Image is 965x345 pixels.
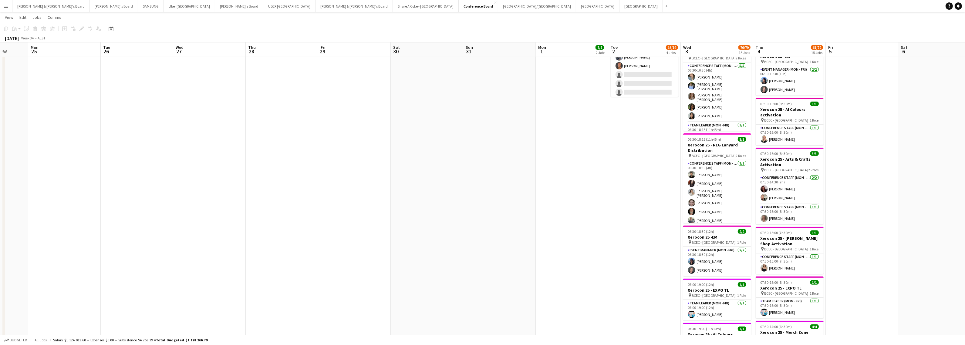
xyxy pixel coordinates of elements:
span: Tue [103,45,110,50]
h3: Xerocon 25 - Arts & Crafts Activation [756,156,824,167]
span: BCEC - [GEOGRAPHIC_DATA] [764,118,808,122]
span: 26 [102,48,110,55]
span: 1 Role [810,291,819,296]
span: Sun [466,45,473,50]
div: AEST [38,36,46,40]
span: 1 Role [810,118,819,122]
span: Sat [393,45,400,50]
span: 3/3 [810,151,819,156]
span: 1 Role [737,240,746,245]
app-job-card: 07:30-16:00 (8h30m)1/1Xerocon 25 - EXPO TL BCEC - [GEOGRAPHIC_DATA]1 RoleTeam Leader (Mon - Fri)1... [756,276,824,318]
span: 1 [537,48,546,55]
span: 30 [392,48,400,55]
span: 1/1 [810,102,819,106]
button: [GEOGRAPHIC_DATA] [619,0,663,12]
span: 7/7 [596,45,604,50]
span: 1 Role [737,293,746,298]
app-job-card: 07:30-16:00 (8h30m)3/3Xerocon 25 - Arts & Crafts Activation BCEC - [GEOGRAPHIC_DATA]2 RolesConfer... [756,148,824,224]
app-card-role: Event Manager (Mon - Fri)2/206:30-16:30 (10h)[PERSON_NAME][PERSON_NAME] [756,66,824,95]
span: 25 [30,48,39,55]
span: 4 [755,48,763,55]
span: Wed [683,45,691,50]
span: 1/1 [810,280,819,285]
a: Comms [45,13,64,21]
app-card-role: Team Leader (Mon - Fri)1/107:00-19:00 (12h)[PERSON_NAME] [683,300,751,320]
span: Mon [538,45,546,50]
span: 27 [175,48,184,55]
h3: Xerocon 25 - REG Lanyard Distribution [683,142,751,153]
span: 1 Role [810,59,819,64]
a: Jobs [30,13,44,21]
button: [PERSON_NAME]'s Board [215,0,263,12]
span: 06:30-18:15 (11h45m) [688,137,721,142]
div: 2 Jobs [596,50,605,55]
span: 16/19 [666,45,678,50]
div: [DATE] [5,35,19,41]
span: Fri [828,45,833,50]
h3: Xerocon 25 - AI Colours activation [756,107,824,118]
h3: Xerocon 25 - EXPO TL [756,285,824,291]
app-card-role: Conference Staff (Mon - Fri)1/107:30-15:00 (7h30m)[PERSON_NAME] [756,253,824,274]
div: 15 Jobs [811,50,823,55]
span: 3 [682,48,691,55]
span: BCEC - [GEOGRAPHIC_DATA] [692,293,736,298]
span: 2 Roles [736,56,746,60]
button: [GEOGRAPHIC_DATA] [576,0,619,12]
button: Share A Coke - [GEOGRAPHIC_DATA] [393,0,459,12]
span: BCEC - [GEOGRAPHIC_DATA] [764,247,808,251]
app-job-card: 07:00-19:00 (12h)1/1Xerocon 25 - EXPO TL BCEC - [GEOGRAPHIC_DATA]1 RoleTeam Leader (Mon - Fri)1/1... [683,279,751,320]
span: 4/4 [810,324,819,329]
span: BCEC - [GEOGRAPHIC_DATA] [692,240,736,245]
span: Thu [756,45,763,50]
app-card-role: Team Leader (Mon - Fri)1/106:30-18:15 (11h45m) [683,122,751,142]
button: [PERSON_NAME]'s Board [90,0,138,12]
app-job-card: 07:30-16:00 (8h30m)1/1Xerocon 25 - AI Colours activation BCEC - [GEOGRAPHIC_DATA]1 RoleConference... [756,98,824,145]
div: 4 Jobs [666,50,678,55]
app-card-role: Conference Staff (Mon - Fri)1I6A3/613:00-17:00 (4h)[PERSON_NAME][PERSON_NAME][PERSON_NAME] [611,34,679,98]
h3: Xerocon 25 - [PERSON_NAME] Shop Activation [756,236,824,246]
span: 07:30-16:00 (8h30m) [761,280,792,285]
h3: Xerocon 25 -EM [683,234,751,240]
span: Sat [901,45,907,50]
button: Uber [GEOGRAPHIC_DATA] [164,0,215,12]
app-card-role: Conference Staff (Mon - Fri)1/107:30-16:00 (8h30m)[PERSON_NAME] [756,125,824,145]
button: Conference Board [459,0,498,12]
span: Thu [248,45,256,50]
span: 07:30-16:00 (8h30m) [761,151,792,156]
span: Mon [31,45,39,50]
app-job-card: 06:30-18:15 (11h45m)8/8Xerocon 25 - REG Lanyard Distribution BCEC - [GEOGRAPHIC_DATA]2 RolesConfe... [683,133,751,223]
span: Tue [611,45,618,50]
app-card-role: Team Leader (Mon - Fri)1/107:30-16:00 (8h30m)[PERSON_NAME] [756,298,824,318]
span: 2 Roles [808,168,819,172]
span: Jobs [32,15,42,20]
span: 07:00-19:00 (12h) [688,282,714,287]
app-job-card: 07:30-15:00 (7h30m)1/1Xerocon 25 - [PERSON_NAME] Shop Activation BCEC - [GEOGRAPHIC_DATA]1 RoleCo... [756,227,824,274]
span: 31 [465,48,473,55]
app-job-card: 06:30-16:30 (10h)2/2Xerocon 25 -EM BCEC - [GEOGRAPHIC_DATA]1 RoleEvent Manager (Mon - Fri)2/206:3... [756,45,824,95]
span: 29 [320,48,326,55]
button: Budgeted [3,337,28,343]
span: Wed [176,45,184,50]
span: 07:30-15:00 (7h30m) [761,230,792,235]
h3: Xerocon 25 - EXPO TL [683,287,751,293]
app-job-card: 06:30-18:30 (12h)2/2Xerocon 25 -EM BCEC - [GEOGRAPHIC_DATA]1 RoleEvent Manager (Mon - Fri)2/206:3... [683,226,751,276]
h3: Xerocon 25 - AI Colours activation [683,332,751,343]
span: 1/1 [738,282,746,287]
button: SAMSUNG [138,0,164,12]
span: Fri [321,45,326,50]
span: 76/79 [738,45,751,50]
app-card-role: Conference Staff (Mon - Fri)7/706:30-10:30 (4h)[PERSON_NAME][PERSON_NAME][PERSON_NAME] [PERSON_NA... [683,160,751,235]
div: 15 Jobs [739,50,750,55]
span: 07:30-14:00 (6h30m) [761,324,792,329]
span: Comms [48,15,61,20]
div: 06:30-18:15 (11h45m)6/6Xerocon 25 - REG E-Ticket BCEC - [GEOGRAPHIC_DATA]2 RolesConference Staff ... [683,41,751,131]
span: BCEC - [GEOGRAPHIC_DATA] [764,291,808,296]
button: [GEOGRAPHIC_DATA]/[GEOGRAPHIC_DATA] [498,0,576,12]
span: Edit [19,15,26,20]
span: 8/8 [738,137,746,142]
